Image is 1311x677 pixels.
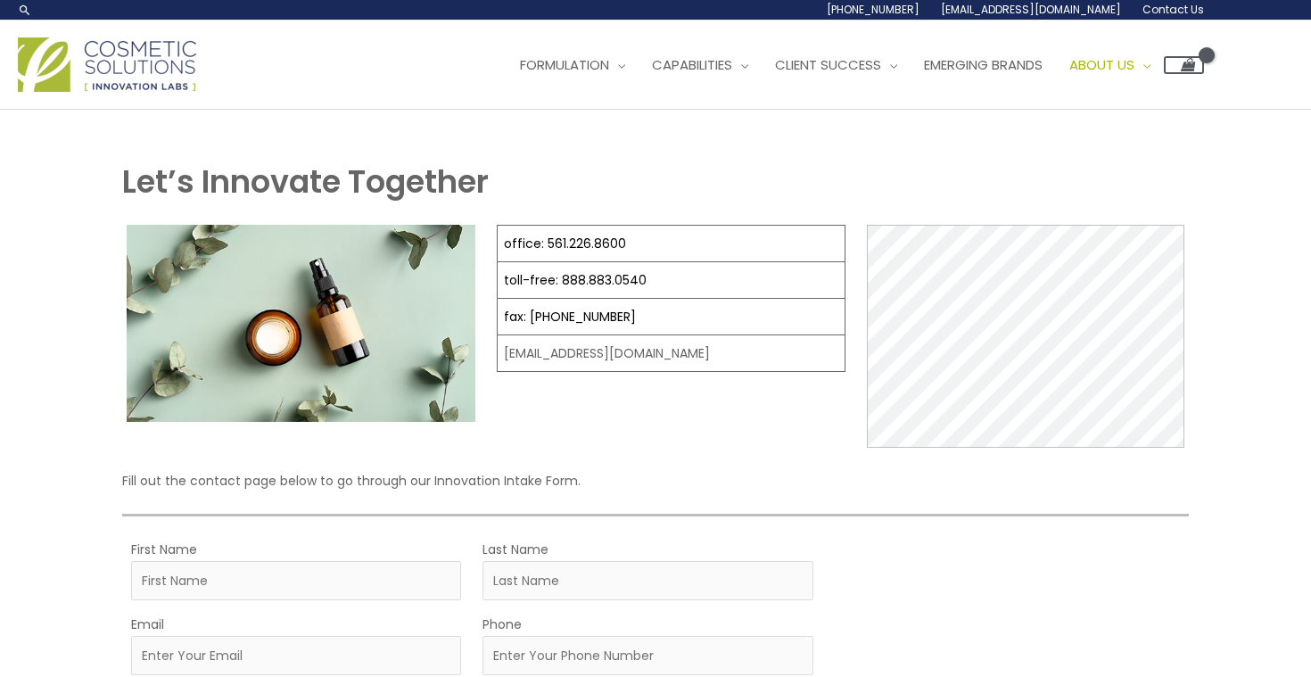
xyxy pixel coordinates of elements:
[1056,38,1164,92] a: About Us
[827,2,919,17] span: [PHONE_NUMBER]
[520,55,609,74] span: Formulation
[762,38,911,92] a: Client Success
[507,38,639,92] a: Formulation
[482,538,548,561] label: Last Name
[504,271,647,289] a: toll-free: 888.883.0540
[504,235,626,252] a: office: 561.226.8600
[493,38,1204,92] nav: Site Navigation
[131,538,197,561] label: First Name
[131,613,164,636] label: Email
[504,308,636,326] a: fax: [PHONE_NUMBER]
[127,225,475,421] img: Contact page image for private label skincare manufacturer Cosmetic solutions shows a skin care b...
[1142,2,1204,17] span: Contact Us
[498,335,845,372] td: [EMAIL_ADDRESS][DOMAIN_NAME]
[131,636,461,675] input: Enter Your Email
[1069,55,1134,74] span: About Us
[482,636,812,675] input: Enter Your Phone Number
[482,613,522,636] label: Phone
[941,2,1121,17] span: [EMAIL_ADDRESS][DOMAIN_NAME]
[911,38,1056,92] a: Emerging Brands
[639,38,762,92] a: Capabilities
[131,561,461,600] input: First Name
[924,55,1043,74] span: Emerging Brands
[18,3,32,17] a: Search icon link
[652,55,732,74] span: Capabilities
[18,37,196,92] img: Cosmetic Solutions Logo
[775,55,881,74] span: Client Success
[482,561,812,600] input: Last Name
[122,469,1188,492] p: Fill out the contact page below to go through our Innovation Intake Form.
[122,160,489,203] strong: Let’s Innovate Together
[1164,56,1204,74] a: View Shopping Cart, empty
